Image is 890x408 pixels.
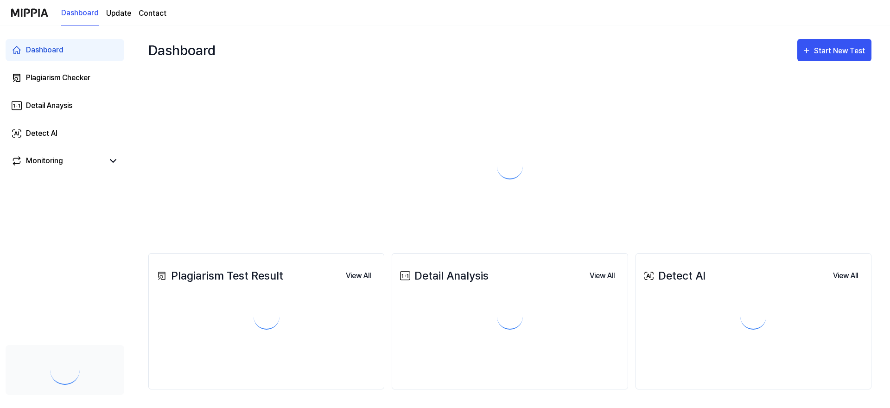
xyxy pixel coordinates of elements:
[106,8,131,19] a: Update
[26,72,90,83] div: Plagiarism Checker
[26,45,64,56] div: Dashboard
[6,95,124,117] a: Detail Anaysis
[582,267,622,285] button: View All
[11,155,104,166] a: Monitoring
[826,267,865,285] button: View All
[61,0,99,26] a: Dashboard
[338,267,378,285] button: View All
[26,128,57,139] div: Detect AI
[814,45,867,57] div: Start New Test
[642,268,706,284] div: Detect AI
[139,8,166,19] a: Contact
[154,268,283,284] div: Plagiarism Test Result
[398,268,489,284] div: Detail Analysis
[148,35,216,65] div: Dashboard
[6,67,124,89] a: Plagiarism Checker
[6,39,124,61] a: Dashboard
[6,122,124,145] a: Detect AI
[26,155,63,166] div: Monitoring
[797,39,871,61] button: Start New Test
[26,100,72,111] div: Detail Anaysis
